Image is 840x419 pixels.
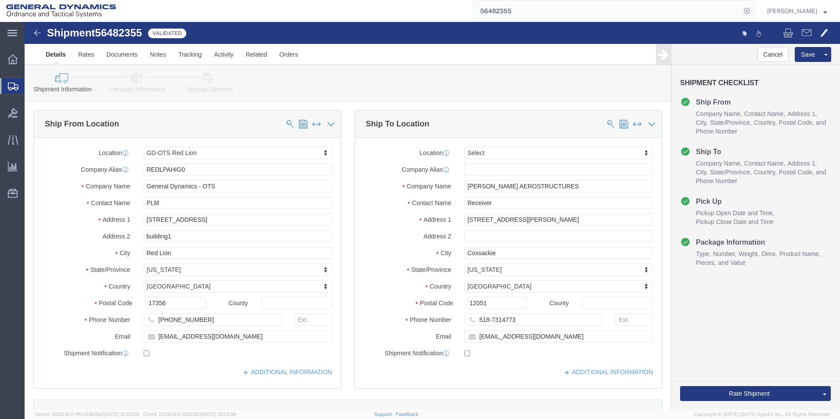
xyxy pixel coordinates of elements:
[767,6,828,16] button: [PERSON_NAME]
[474,0,741,22] input: Search for shipment number, reference number
[143,412,236,417] span: Client: 2025.16.0-1592391
[25,22,840,410] iframe: FS Legacy Container
[201,412,236,417] span: [DATE] 12:25:34
[6,4,116,18] img: logo
[767,6,817,16] span: Perry Murray
[104,412,139,417] span: [DATE] 12:29:29
[694,411,829,418] span: Copyright © [DATE]-[DATE] Agistix Inc., All Rights Reserved
[396,412,418,417] a: Feedback
[374,412,396,417] a: Support
[35,412,139,417] span: Server: 2025.16.0-1ffcc23b9e2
